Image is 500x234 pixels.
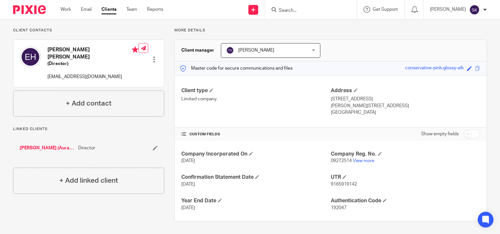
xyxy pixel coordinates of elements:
h5: (Director) [47,60,138,67]
a: Email [81,6,92,13]
h3: Client manager [181,47,214,54]
a: Reports [147,6,163,13]
p: [EMAIL_ADDRESS][DOMAIN_NAME] [47,74,138,80]
h4: UTR [331,174,480,181]
span: Director [78,145,95,151]
h4: Client type [181,87,330,94]
p: [PERSON_NAME] [430,6,466,13]
h4: Year End Date [181,197,330,204]
i: Primary [132,46,138,53]
span: [DATE] [181,159,195,163]
span: 9165919142 [331,182,357,187]
img: svg%3E [469,5,480,15]
p: Master code for secure communications and files [180,65,293,72]
h4: Company Incorporated On [181,151,330,158]
p: [PERSON_NAME][STREET_ADDRESS] [331,103,480,109]
h4: + Add linked client [59,175,118,186]
h4: Authentication Code [331,197,480,204]
span: Get Support [373,7,398,12]
p: [GEOGRAPHIC_DATA] [331,109,480,116]
span: 09272514 [331,159,352,163]
p: [STREET_ADDRESS] [331,96,480,102]
a: Team [126,6,137,13]
h4: [PERSON_NAME] [PERSON_NAME] [47,46,138,60]
p: More details [174,28,487,33]
a: Work [61,6,71,13]
div: conservative-pink-glossy-elk [405,65,464,72]
span: [DATE] [181,182,195,187]
img: Pixie [13,5,46,14]
h4: Company Reg. No. [331,151,480,158]
span: 192047 [331,206,347,210]
span: [DATE] [181,206,195,210]
a: [PERSON_NAME] (Aura Spa and Beauty) [20,145,75,151]
p: Linked clients [13,126,164,132]
img: svg%3E [20,46,41,67]
h4: Confirmation Statement Date [181,174,330,181]
a: Clients [101,6,116,13]
img: svg%3E [226,46,234,54]
a: View more [353,159,374,163]
h4: Address [331,87,480,94]
p: Limited company [181,96,330,102]
input: Search [278,8,337,14]
label: Show empty fields [421,131,459,137]
span: [PERSON_NAME] [238,48,274,53]
h4: + Add contact [66,98,112,109]
h4: CUSTOM FIELDS [181,132,330,137]
p: Client contacts [13,28,164,33]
